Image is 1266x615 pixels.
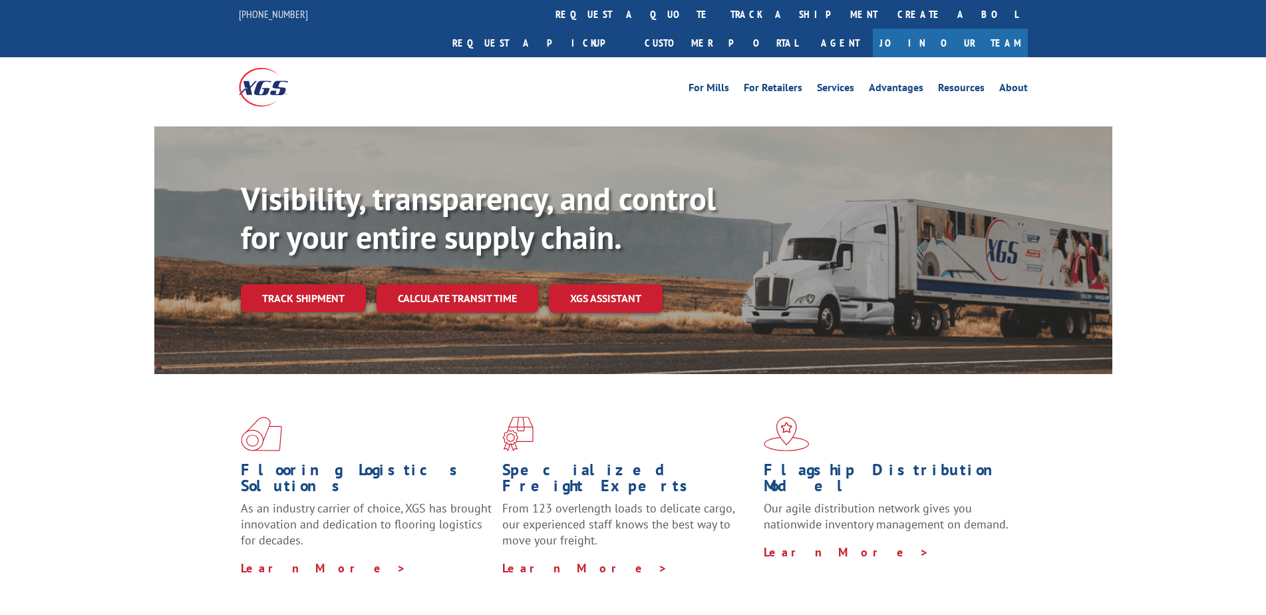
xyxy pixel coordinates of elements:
a: For Mills [689,83,729,97]
a: Resources [938,83,985,97]
a: Track shipment [241,284,366,312]
a: Learn More > [241,560,406,576]
h1: Flagship Distribution Model [764,462,1015,501]
a: About [999,83,1028,97]
a: Learn More > [502,560,668,576]
a: XGS ASSISTANT [549,284,663,313]
img: xgs-icon-focused-on-flooring-red [502,417,534,451]
a: Agent [808,29,873,57]
p: From 123 overlength loads to delicate cargo, our experienced staff knows the best way to move you... [502,501,754,560]
a: Services [817,83,854,97]
a: Join Our Team [873,29,1028,57]
a: Learn More > [764,544,929,560]
img: xgs-icon-flagship-distribution-model-red [764,417,810,451]
a: Advantages [869,83,923,97]
a: Calculate transit time [377,284,538,313]
b: Visibility, transparency, and control for your entire supply chain. [241,178,716,258]
a: Customer Portal [635,29,808,57]
h1: Flooring Logistics Solutions [241,462,492,501]
a: [PHONE_NUMBER] [239,7,308,21]
span: Our agile distribution network gives you nationwide inventory management on demand. [764,501,1009,532]
span: As an industry carrier of choice, XGS has brought innovation and dedication to flooring logistics... [241,501,492,548]
img: xgs-icon-total-supply-chain-intelligence-red [241,417,282,451]
a: Request a pickup [442,29,635,57]
a: For Retailers [744,83,802,97]
h1: Specialized Freight Experts [502,462,754,501]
